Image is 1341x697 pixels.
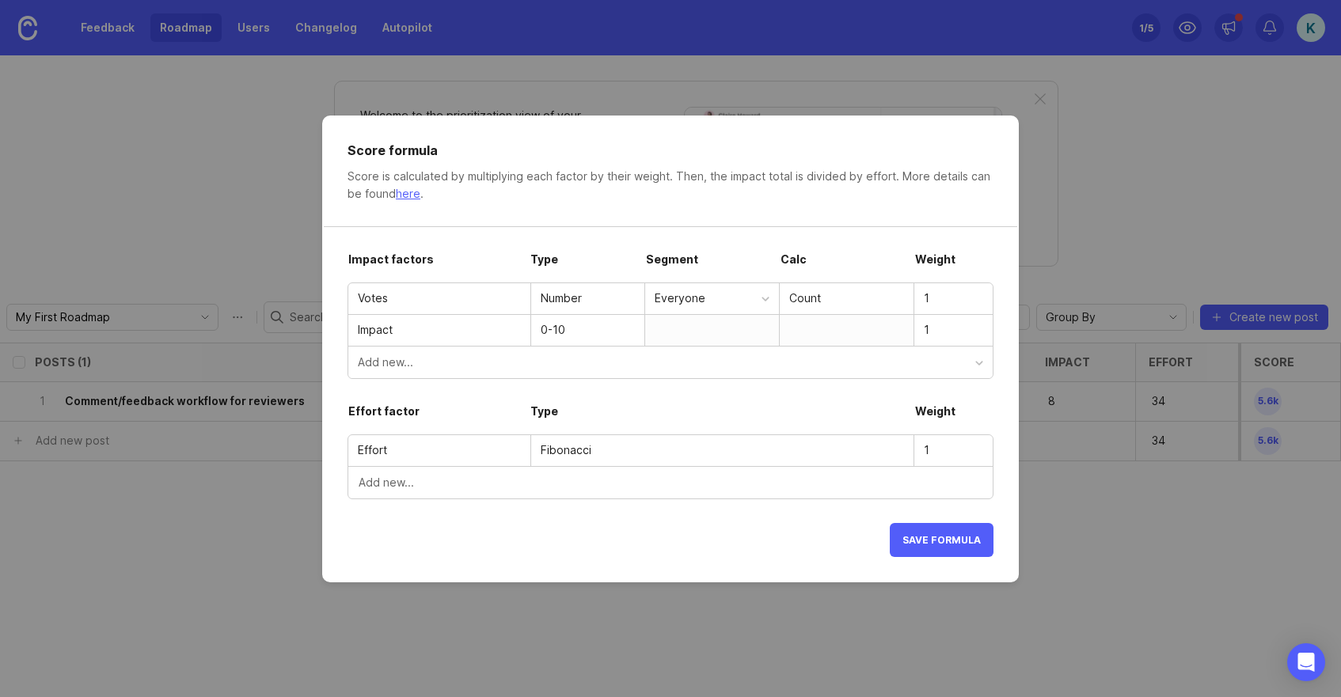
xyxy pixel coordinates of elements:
div: Add new... [358,354,975,371]
div: 0-10 [541,321,635,339]
div: Score is calculated by multiplying each factor by their weight. Then, the impact total is divided... [348,168,993,203]
div: Effort factor [348,403,530,434]
div: Weight [914,403,993,434]
div: Segment [645,251,780,282]
div: Weight [914,251,993,282]
div: Fibonacci [541,441,904,459]
span: Add new... [359,475,414,491]
div: Number [531,290,591,307]
span: Save formula [902,534,981,546]
div: Calc [780,251,914,282]
div: Everyone [655,290,762,307]
div: Open Intercom Messenger [1287,643,1325,681]
div: Count [789,290,904,307]
button: Add new... [348,467,993,498]
a: here [396,187,420,200]
div: Score formula [348,141,993,160]
button: Save formula [890,523,993,557]
div: Type [530,251,645,282]
div: Impact factors [348,251,530,282]
div: Type [530,403,914,434]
